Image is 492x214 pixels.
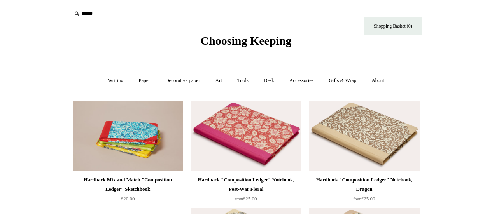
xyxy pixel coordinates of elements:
a: Paper [131,70,157,91]
img: Hardback "Composition Ledger" Notebook, Dragon [309,101,419,171]
a: Decorative paper [158,70,207,91]
a: Gifts & Wrap [322,70,363,91]
a: Art [208,70,229,91]
a: Accessories [282,70,320,91]
a: Hardback "Composition Ledger" Notebook, Dragon Hardback "Composition Ledger" Notebook, Dragon [309,101,419,171]
a: Choosing Keeping [200,40,291,46]
span: £25.00 [354,196,375,202]
a: Desk [257,70,281,91]
span: £20.00 [121,196,135,202]
a: Hardback "Composition Ledger" Notebook, Post-War Floral from£25.00 [191,175,301,207]
span: from [235,197,243,201]
a: Hardback Mix and Match "Composition Ledger" Sketchbook £20.00 [73,175,183,207]
a: Shopping Basket (0) [364,17,422,35]
a: Hardback "Composition Ledger" Notebook, Post-War Floral Hardback "Composition Ledger" Notebook, P... [191,101,301,171]
div: Hardback "Composition Ledger" Notebook, Post-War Floral [193,175,299,194]
a: Writing [101,70,130,91]
a: Tools [230,70,256,91]
div: Hardback "Composition Ledger" Notebook, Dragon [311,175,417,194]
a: Hardback Mix and Match "Composition Ledger" Sketchbook Hardback Mix and Match "Composition Ledger... [73,101,183,171]
a: Hardback "Composition Ledger" Notebook, Dragon from£25.00 [309,175,419,207]
span: from [354,197,361,201]
div: Hardback Mix and Match "Composition Ledger" Sketchbook [75,175,181,194]
span: Choosing Keeping [200,34,291,47]
span: £25.00 [235,196,257,202]
a: About [364,70,391,91]
img: Hardback Mix and Match "Composition Ledger" Sketchbook [73,101,183,171]
img: Hardback "Composition Ledger" Notebook, Post-War Floral [191,101,301,171]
